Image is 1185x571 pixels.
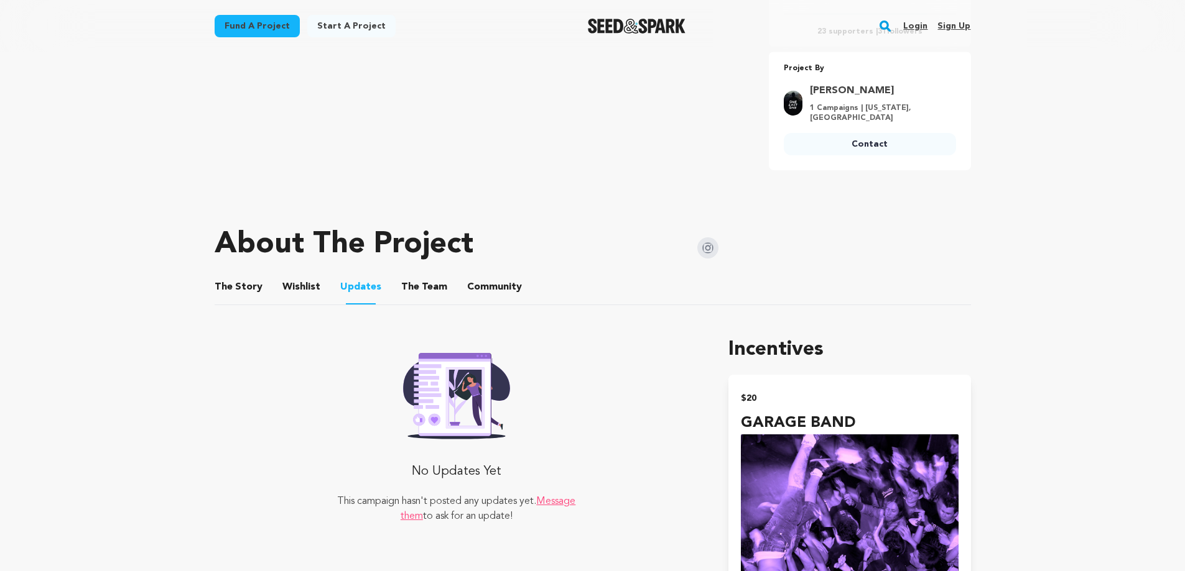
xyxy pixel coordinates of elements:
[784,62,956,76] p: Project By
[401,280,447,295] span: Team
[903,16,927,36] a: Login
[810,103,949,123] p: 1 Campaigns | [US_STATE], [GEOGRAPHIC_DATA]
[215,280,233,295] span: The
[335,459,577,484] p: No Updates Yet
[215,280,263,295] span: Story
[215,230,473,260] h1: About The Project
[401,280,419,295] span: The
[393,345,520,439] img: Seed&Spark Rafiki Image
[937,16,970,36] a: Sign up
[728,335,970,365] h1: Incentives
[741,412,958,434] h4: GARAGE BAND
[697,237,718,258] img: Seed&Spark Instagram Icon
[467,280,522,295] span: Community
[335,494,577,524] p: This campaign hasn't posted any updates yet. to ask for an update!
[282,280,320,295] span: Wishlist
[401,496,576,521] a: Message them
[810,83,949,98] a: Goto Dakota Loesch profile
[307,15,396,37] a: Start a project
[784,91,802,116] img: caa813c165506122.jpg
[741,390,958,407] h2: $20
[588,19,685,34] img: Seed&Spark Logo Dark Mode
[784,133,956,155] a: Contact
[340,280,381,295] span: Updates
[588,19,685,34] a: Seed&Spark Homepage
[215,15,300,37] a: Fund a project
